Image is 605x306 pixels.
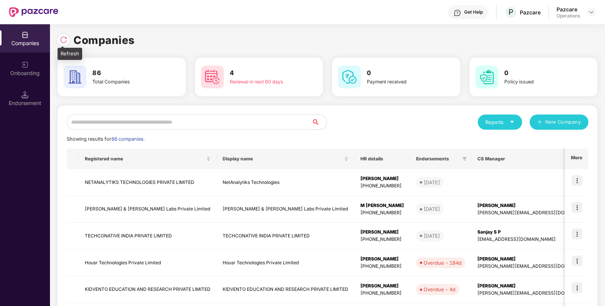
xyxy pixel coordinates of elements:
[545,118,581,126] span: New Company
[464,9,483,15] div: Get Help
[565,149,588,169] th: More
[477,256,593,263] div: [PERSON_NAME]
[360,182,404,190] div: [PHONE_NUMBER]
[58,48,82,60] div: Refresh
[360,209,404,217] div: [PHONE_NUMBER]
[79,149,217,169] th: Registered name
[424,232,440,240] div: [DATE]
[477,236,593,243] div: [EMAIL_ADDRESS][DOMAIN_NAME]
[477,202,593,209] div: [PERSON_NAME]
[360,236,404,243] div: [PHONE_NUMBER]
[217,276,354,303] td: KIDVENTO EDUCATION AND RESEARCH PRIVATE LIMITED
[504,68,569,78] h3: 0
[530,115,588,130] button: plusNew Company
[520,9,541,16] div: Pazcare
[111,136,145,142] span: 86 companies.
[476,66,498,88] img: svg+xml;base64,PHN2ZyB4bWxucz0iaHR0cDovL3d3dy53My5vcmcvMjAwMC9zdmciIHdpZHRoPSI2MCIgaGVpZ2h0PSI2MC...
[354,149,410,169] th: HR details
[223,156,343,162] span: Display name
[21,31,29,39] img: svg+xml;base64,PHN2ZyBpZD0iQ29tcGFuaWVzIiB4bWxucz0iaHR0cDovL3d3dy53My5vcmcvMjAwMC9zdmciIHdpZHRoPS...
[572,229,582,239] img: icon
[424,259,462,267] div: Overdue - 184d
[477,282,593,290] div: [PERSON_NAME]
[217,169,354,196] td: NetAnalytiks Technologies
[311,119,327,125] span: search
[367,68,432,78] h3: 0
[572,282,582,293] img: icon
[588,9,594,15] img: svg+xml;base64,PHN2ZyBpZD0iRHJvcGRvd24tMzJ4MzIiIHhtbG5zPSJodHRwOi8vd3d3LnczLm9yZy8yMDAwL3N2ZyIgd2...
[217,196,354,223] td: [PERSON_NAME] & [PERSON_NAME] Labs Private Limited
[477,263,593,270] div: [PERSON_NAME][EMAIL_ADDRESS][DOMAIN_NAME]
[64,66,86,88] img: svg+xml;base64,PHN2ZyB4bWxucz0iaHR0cDovL3d3dy53My5vcmcvMjAwMC9zdmciIHdpZHRoPSI2MCIgaGVpZ2h0PSI2MC...
[485,118,515,126] div: Reports
[367,78,432,86] div: Payment received
[230,68,295,78] h3: 4
[477,229,593,236] div: Sanjay S P
[537,119,542,126] span: plus
[67,136,145,142] span: Showing results for
[79,276,217,303] td: KIDVENTO EDUCATION AND RESEARCH PRIVATE LIMITED
[424,286,455,293] div: Overdue - 4d
[360,256,404,263] div: [PERSON_NAME]
[557,13,580,19] div: Operations
[217,149,354,169] th: Display name
[572,202,582,213] img: icon
[416,156,459,162] span: Endorsements
[9,7,58,17] img: New Pazcare Logo
[201,66,224,88] img: svg+xml;base64,PHN2ZyB4bWxucz0iaHR0cDovL3d3dy53My5vcmcvMjAwMC9zdmciIHdpZHRoPSI2MCIgaGVpZ2h0PSI2MC...
[79,250,217,276] td: Housr Technologies Private Limited
[360,290,404,297] div: [PHONE_NUMBER]
[21,61,29,69] img: svg+xml;base64,PHN2ZyB3aWR0aD0iMjAiIGhlaWdodD0iMjAiIHZpZXdCb3g9IjAgMCAyMCAyMCIgZmlsbD0ibm9uZSIgeG...
[572,175,582,186] img: icon
[92,78,157,86] div: Total Companies
[454,9,461,17] img: svg+xml;base64,PHN2ZyBpZD0iSGVscC0zMngzMiIgeG1sbnM9Imh0dHA6Ly93d3cudzMub3JnLzIwMDAvc3ZnIiB3aWR0aD...
[21,91,29,99] img: svg+xml;base64,PHN2ZyB3aWR0aD0iMTQuNSIgaGVpZ2h0PSIxNC41IiB2aWV3Qm94PSIwIDAgMTYgMTYiIGZpbGw9Im5vbm...
[217,250,354,276] td: Housr Technologies Private Limited
[508,8,513,17] span: P
[338,66,361,88] img: svg+xml;base64,PHN2ZyB4bWxucz0iaHR0cDovL3d3dy53My5vcmcvMjAwMC9zdmciIHdpZHRoPSI2MCIgaGVpZ2h0PSI2MC...
[311,115,327,130] button: search
[73,32,135,49] h1: Companies
[85,156,205,162] span: Registered name
[92,68,157,78] h3: 86
[79,223,217,250] td: TECHCONATIVE INDIA PRIVATE LIMITED
[510,119,515,124] span: caret-down
[477,290,593,297] div: [PERSON_NAME][EMAIL_ADDRESS][DOMAIN_NAME]
[462,157,467,161] span: filter
[360,282,404,290] div: [PERSON_NAME]
[360,263,404,270] div: [PHONE_NUMBER]
[217,223,354,250] td: TECHCONATIVE INDIA PRIVATE LIMITED
[230,78,295,86] div: Renewal in next 60 days
[360,175,404,182] div: [PERSON_NAME]
[60,36,67,44] img: svg+xml;base64,PHN2ZyBpZD0iUmVsb2FkLTMyeDMyIiB4bWxucz0iaHR0cDovL3d3dy53My5vcmcvMjAwMC9zdmciIHdpZH...
[572,256,582,266] img: icon
[424,179,440,186] div: [DATE]
[360,229,404,236] div: [PERSON_NAME]
[477,156,587,162] span: CS Manager
[504,78,569,86] div: Policy issued
[461,154,468,163] span: filter
[360,202,404,209] div: M [PERSON_NAME]
[477,209,593,217] div: [PERSON_NAME][EMAIL_ADDRESS][DOMAIN_NAME]
[79,169,217,196] td: NETANALYTIKS TECHNOLOGIES PRIVATE LIMITED
[557,6,580,13] div: Pazcare
[424,205,440,213] div: [DATE]
[79,196,217,223] td: [PERSON_NAME] & [PERSON_NAME] Labs Private Limited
